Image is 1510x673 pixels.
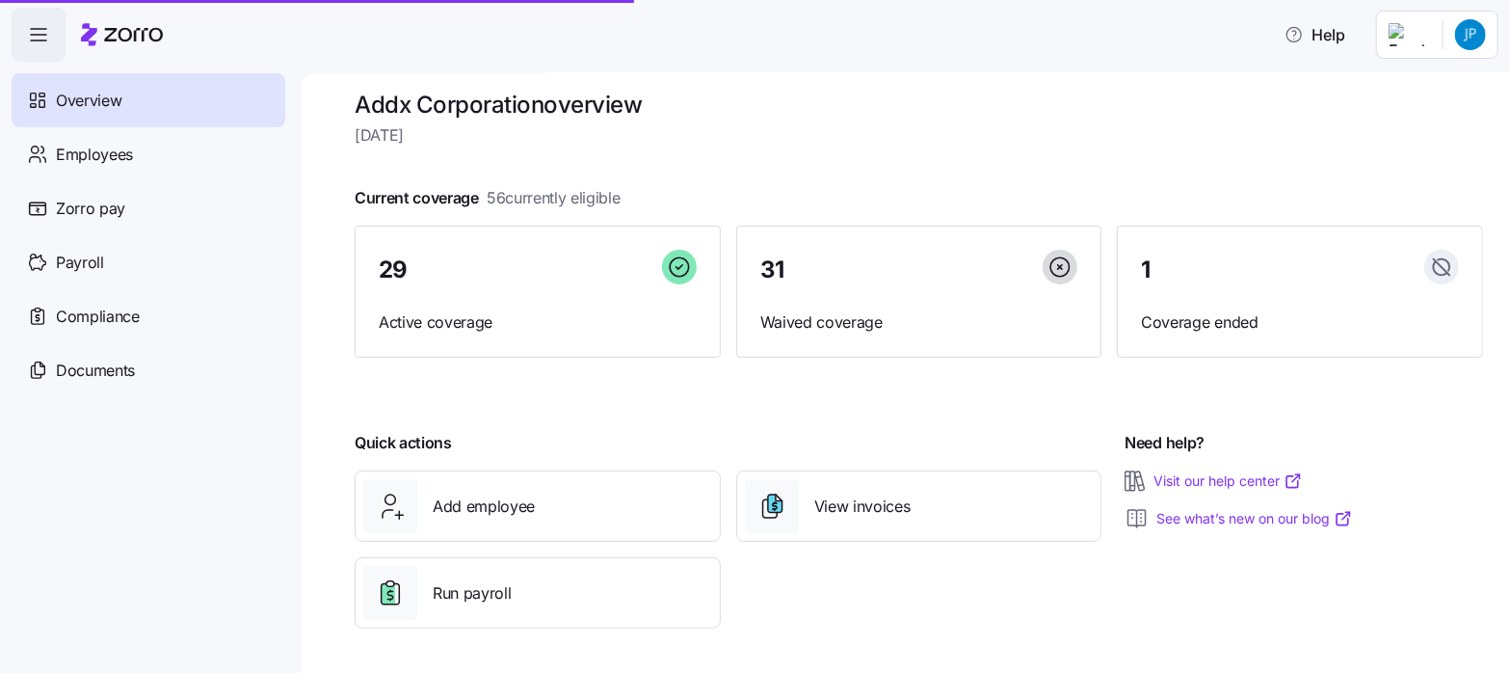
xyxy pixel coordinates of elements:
a: Overview [12,73,285,127]
span: Coverage ended [1141,310,1459,335]
span: Current coverage [355,186,621,210]
span: Need help? [1125,431,1205,455]
span: Help [1285,23,1345,46]
span: Compliance [56,305,140,329]
span: Payroll [56,251,104,275]
span: [DATE] [355,123,1483,148]
img: Employer logo [1389,23,1427,46]
span: 29 [379,258,408,282]
span: 1 [1141,258,1151,282]
h1: Addx Corporation overview [355,90,1483,120]
span: Run payroll [433,581,511,606]
span: 31 [760,258,784,282]
a: Zorro pay [12,181,285,235]
a: Visit our help center [1153,471,1303,491]
button: Help [1269,15,1361,54]
span: Waived coverage [760,310,1078,335]
span: Zorro pay [56,197,125,221]
a: Compliance [12,289,285,343]
a: See what’s new on our blog [1156,509,1353,528]
a: Employees [12,127,285,181]
span: Documents [56,359,135,383]
span: 56 currently eligible [487,186,621,210]
a: Documents [12,343,285,397]
img: 4de1289c2919fdf7a84ae0ee27ab751b [1455,19,1486,50]
span: Add employee [433,495,535,519]
span: View invoices [814,495,911,519]
span: Overview [56,89,121,113]
span: Employees [56,143,133,167]
span: Active coverage [379,310,697,335]
a: Payroll [12,235,285,289]
span: Quick actions [355,431,452,455]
